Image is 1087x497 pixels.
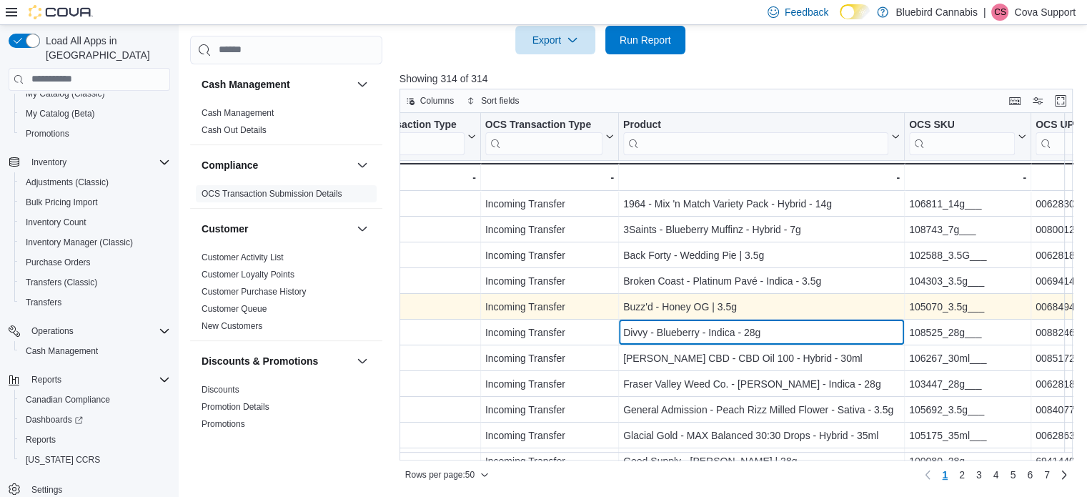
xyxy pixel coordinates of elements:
button: My Catalog (Beta) [14,104,176,124]
div: 105070_3.5g___ [909,298,1026,315]
a: Promotion Details [202,402,269,412]
span: Sort fields [481,95,519,107]
span: Promotions [20,125,170,142]
span: Cash Management [20,343,170,360]
span: [US_STATE] CCRS [26,454,100,466]
span: Purchase Orders [26,257,91,268]
button: Previous page [919,466,936,483]
span: 6 [1027,468,1033,482]
span: Reports [20,431,170,448]
span: Reports [26,434,56,446]
div: - [909,169,1026,186]
div: Cova Support [991,4,1008,21]
span: My Catalog (Classic) [20,85,170,102]
button: OCS Transaction Type [485,118,613,154]
span: Adjustments (Classic) [20,174,170,191]
span: Dark Mode [840,19,840,20]
button: Reports [26,371,67,388]
div: Incoming Transfer [485,298,613,315]
button: Transfers [14,292,176,313]
div: [PERSON_NAME] CBD - CBD Oil 100 - Hybrid - 30ml [623,350,900,367]
button: Adjustments (Classic) [14,172,176,192]
div: Cova Transaction Type [347,118,464,154]
a: New Customers [202,321,262,331]
a: My Catalog (Classic) [20,85,111,102]
a: Page 7 of 7 [1038,463,1056,486]
div: Divvy - Blueberry - Indica - 28g [623,324,900,341]
button: Keyboard shortcuts [1006,92,1023,109]
button: Discounts & Promotions [354,353,371,370]
span: Settings [31,484,62,496]
a: Transfers [20,294,67,311]
span: 2 [959,468,965,482]
span: Bulk Pricing Import [20,194,170,211]
div: Fraser Valley Weed Co. - [PERSON_NAME] - Indica - 28g [623,375,900,393]
a: Customer Activity List [202,252,284,262]
h3: Discounts & Promotions [202,354,318,368]
button: Run Report [605,26,685,54]
button: Cash Management [354,76,371,93]
span: Bulk Pricing Import [26,197,98,208]
a: Next page [1056,466,1073,483]
div: Discounts & Promotions [190,381,382,438]
a: Reports [20,431,61,448]
button: Cash Management [202,77,351,92]
div: General Admission - Peach Rizz Milled Flower - Sativa - 3.5g [623,401,900,418]
a: OCS Transaction Submission Details [202,189,342,199]
img: Cova [29,5,93,19]
span: 3 [976,468,982,482]
button: Operations [26,323,79,340]
div: Compliance [190,185,382,208]
button: Page 1 of 7 [936,463,953,486]
span: Rows per page : 50 [405,469,475,481]
span: Dashboards [26,414,83,425]
a: Discounts [202,385,239,395]
div: 1964 - Mix 'n Match Variety Pack - Hybrid - 14g [623,195,900,212]
button: Cova Transaction Type [347,118,475,154]
a: Canadian Compliance [20,391,116,408]
a: Customer Loyalty Points [202,270,294,280]
span: Cash Out Details [202,124,267,136]
p: Bluebird Cannabis [895,4,977,21]
div: Cova Transaction Type [347,118,464,132]
a: Page 4 of 7 [988,463,1005,486]
div: Incoming Transfer [485,272,613,290]
span: Discounts [202,384,239,395]
div: Product [623,118,888,154]
button: Compliance [354,157,371,174]
div: Transfer In [347,195,475,212]
div: Buzz'd - Honey OG | 3.5g [623,298,900,315]
div: Transfer In [347,375,475,393]
div: Broken Coast - Platinum Pavé - Indica - 3.5g [623,272,900,290]
a: Cash Management [202,108,274,118]
a: Customer Queue [202,304,267,314]
div: - [347,169,475,186]
p: Cova Support [1014,4,1076,21]
button: Customer [354,220,371,237]
nav: Pagination for preceding grid [919,463,1073,486]
span: Run Report [620,33,671,47]
button: Inventory Count [14,212,176,232]
div: Incoming Transfer [485,427,613,444]
div: Incoming Transfer [485,350,613,367]
button: [US_STATE] CCRS [14,450,176,470]
button: Customer [202,222,351,236]
div: OCS Transaction Type [485,118,602,154]
span: My Catalog (Classic) [26,88,105,99]
span: 1 [942,468,948,482]
span: Columns [420,95,454,107]
a: Cash Out Details [202,125,267,135]
button: Reports [3,370,176,390]
button: Promotions [14,124,176,144]
span: Customer Activity List [202,252,284,263]
div: Incoming Transfer [485,453,613,470]
span: Operations [26,323,170,340]
div: - [485,169,613,186]
div: Incoming Transfer [485,247,613,264]
span: Export [524,26,587,54]
a: Page 6 of 7 [1021,463,1038,486]
div: 105175_35ml___ [909,427,1026,444]
button: Transfers (Classic) [14,272,176,292]
div: Cash Management [190,104,382,144]
button: Rows per page:50 [399,466,495,483]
